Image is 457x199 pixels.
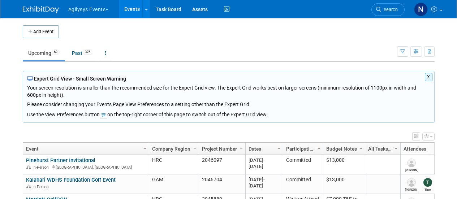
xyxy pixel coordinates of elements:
[275,143,283,153] a: Column Settings
[405,167,418,172] div: Tim Hansen
[23,6,59,13] img: ExhibitDay
[152,143,194,155] a: Company Region
[238,146,244,151] span: Column Settings
[358,146,364,151] span: Column Settings
[26,165,31,169] img: In-Person Event
[283,174,323,194] td: Committed
[368,143,395,155] a: All Tasks Complete
[381,7,398,12] span: Search
[371,3,405,16] a: Search
[423,178,432,187] img: Thor Hansen
[191,143,199,153] a: Column Settings
[26,177,116,183] a: Kalahari WDHS Foundation Golf Event
[407,159,416,167] img: Tim Hansen
[142,146,148,151] span: Column Settings
[27,108,430,118] div: Use the View Preferences button on the top-right corner of this page to switch out of the Expert ...
[66,46,98,60] a: Past376
[263,157,265,163] span: -
[249,177,280,183] div: [DATE]
[141,143,149,153] a: Column Settings
[404,143,452,155] a: Attendees
[249,157,280,163] div: [DATE]
[393,146,399,151] span: Column Settings
[26,143,144,155] a: Event
[33,165,51,170] span: In-Person
[27,82,430,108] div: Your screen resolution is smaller than the recommended size for the Expert Grid view. The Expert ...
[323,174,365,194] td: $13,000
[249,183,280,189] div: [DATE]
[316,146,322,151] span: Column Settings
[26,185,31,188] img: In-Person Event
[23,25,59,38] button: Add Event
[407,178,416,187] img: Ryan Litsey
[52,49,60,55] span: 62
[405,187,418,191] div: Ryan Litsey
[283,155,323,174] td: Committed
[26,164,146,170] div: [GEOGRAPHIC_DATA], [GEOGRAPHIC_DATA]
[83,49,92,55] span: 376
[199,174,245,194] td: 2046704
[237,143,245,153] a: Column Settings
[315,143,323,153] a: Column Settings
[26,157,95,164] a: Pinehurst Partner Invitational
[392,143,400,153] a: Column Settings
[27,75,430,82] div: Expert Grid View - Small Screen Warning
[199,155,245,174] td: 2046097
[357,143,365,153] a: Column Settings
[249,163,280,169] div: [DATE]
[33,185,51,189] span: In-Person
[414,3,428,16] img: Natalie Morin
[149,174,199,194] td: GAM
[276,146,282,151] span: Column Settings
[421,187,434,191] div: Thor Hansen
[192,146,198,151] span: Column Settings
[27,99,430,108] div: Please consider changing your Events Page View Preferences to a setting other than the Expert Grid.
[286,143,318,155] a: Participation
[425,73,432,81] button: X
[326,143,360,155] a: Budget Notes
[23,46,65,60] a: Upcoming62
[263,177,265,182] span: -
[249,143,278,155] a: Dates
[149,155,199,174] td: HRC
[202,143,241,155] a: Project Number
[323,155,365,174] td: $13,000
